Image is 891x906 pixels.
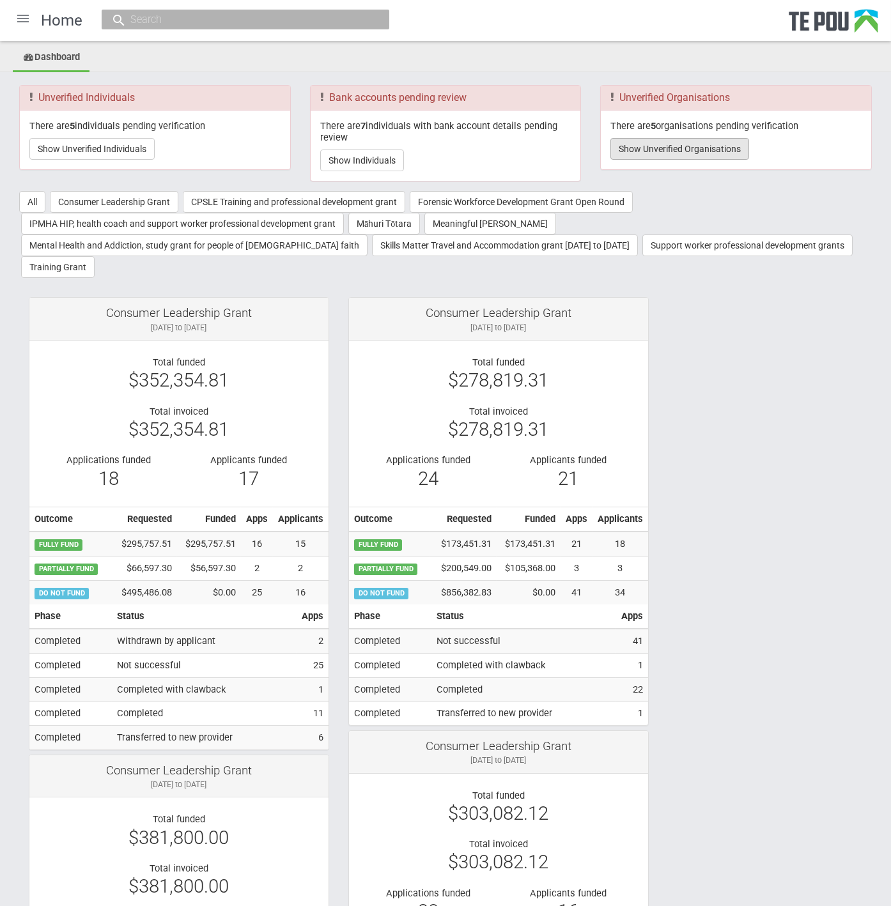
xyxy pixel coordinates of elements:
th: Funded [497,507,561,531]
div: Total invoiced [39,863,319,874]
div: Consumer Leadership Grant [39,307,319,319]
button: Training Grant [21,256,95,278]
th: Phase [29,604,112,629]
div: $352,354.81 [39,374,319,386]
button: Mental Health and Addiction, study grant for people of [DEMOGRAPHIC_DATA] faith [21,234,368,256]
td: 21 [561,532,593,556]
td: $173,451.31 [497,532,561,556]
td: Completed [349,629,431,653]
td: Completed [349,677,431,702]
div: Total invoiced [359,406,639,417]
td: 41 [616,629,648,653]
td: 1 [616,653,648,677]
td: $0.00 [497,580,561,604]
button: Māhuri Tōtara [348,213,420,234]
th: Funded [177,507,241,531]
td: Completed [29,726,112,749]
div: $303,082.12 [359,856,639,868]
td: $105,368.00 [497,556,561,580]
span: FULLY FUND [354,539,402,551]
div: [DATE] to [DATE] [359,322,639,334]
h3: Unverified Individuals [29,92,281,104]
td: 18 [593,532,648,556]
div: Applicants funded [189,454,309,466]
td: Completed [349,702,431,725]
h3: Unverified Organisations [610,92,862,104]
td: Completed [29,702,112,726]
p: There are individuals pending verification [29,120,281,132]
td: 34 [593,580,648,604]
th: Phase [349,604,431,629]
td: $856,382.83 [430,580,497,604]
td: 15 [273,532,329,556]
td: 1 [616,702,648,725]
td: 16 [273,580,329,604]
th: Apps [561,507,593,531]
th: Requested [430,507,497,531]
td: Completed with clawback [112,677,297,702]
button: Consumer Leadership Grant [50,191,178,213]
th: Outcome [349,507,430,531]
div: Total funded [39,813,319,825]
button: Forensic Workforce Development Grant Open Round [410,191,633,213]
div: [DATE] to [DATE] [39,322,319,334]
div: $303,082.12 [359,808,639,819]
td: Completed [431,677,616,702]
td: Not successful [431,629,616,653]
td: Completed [29,677,112,702]
td: Not successful [112,653,297,677]
div: Applications funded [368,454,489,466]
td: 1 [297,677,329,702]
div: Applicants funded [508,887,629,899]
div: $381,800.00 [39,880,319,892]
div: Total funded [359,357,639,368]
span: DO NOT FUND [354,588,408,599]
td: 2 [241,556,273,580]
td: $295,757.51 [111,532,177,556]
td: $495,486.08 [111,580,177,604]
button: Show Individuals [320,150,404,171]
td: 2 [273,556,329,580]
th: Apps [616,604,648,629]
td: 22 [616,677,648,702]
p: There are organisations pending verification [610,120,862,132]
div: $352,354.81 [39,424,319,435]
td: 3 [593,556,648,580]
td: $66,597.30 [111,556,177,580]
div: Applications funded [49,454,169,466]
td: Transferred to new provider [112,726,297,749]
b: 5 [651,120,656,132]
button: Show Unverified Individuals [29,138,155,160]
td: $56,597.30 [177,556,241,580]
span: PARTIALLY FUND [35,564,98,575]
div: Applications funded [368,887,489,899]
th: Applicants [273,507,329,531]
div: Consumer Leadership Grant [359,307,639,319]
div: 18 [49,473,169,484]
th: Applicants [593,507,648,531]
td: Completed [112,702,297,726]
div: 21 [508,473,629,484]
input: Search [127,13,352,26]
a: Dashboard [13,44,89,72]
div: $278,819.31 [359,374,639,386]
span: FULLY FUND [35,539,82,551]
div: Consumer Leadership Grant [39,765,319,776]
div: Consumer Leadership Grant [359,741,639,752]
button: Support worker professional development grants [642,234,853,256]
div: Total funded [39,357,319,368]
button: Meaningful [PERSON_NAME] [424,213,556,234]
div: [DATE] to [DATE] [359,755,639,766]
th: Apps [241,507,273,531]
div: 24 [368,473,489,484]
button: Skills Matter Travel and Accommodation grant [DATE] to [DATE] [372,234,638,256]
th: Outcome [29,507,111,531]
div: Total invoiced [359,838,639,850]
div: $381,800.00 [39,832,319,843]
div: Applicants funded [508,454,629,466]
td: $173,451.31 [430,532,497,556]
td: Completed [29,653,112,677]
td: 3 [561,556,593,580]
div: Total funded [359,790,639,801]
span: DO NOT FUND [35,588,89,599]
